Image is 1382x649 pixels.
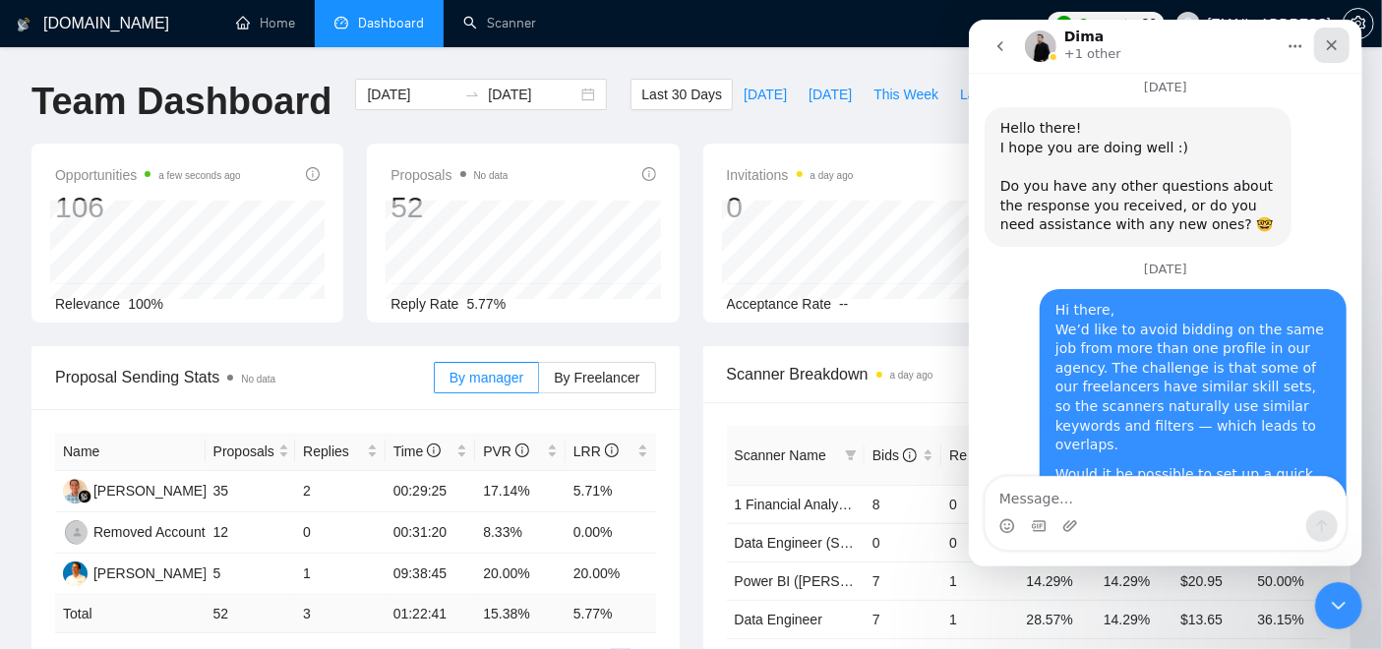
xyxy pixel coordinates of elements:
span: info-circle [903,448,917,462]
span: Proposal Sending Stats [55,365,434,389]
div: 0 [727,189,854,226]
td: 8 [865,485,941,523]
td: 28.57% [1019,600,1096,638]
td: 15.38 % [475,595,566,633]
td: 2 [295,471,386,512]
span: Scanner Name [735,447,826,463]
th: Proposals [206,433,296,471]
td: 1 [941,600,1018,638]
span: Acceptance Rate [727,296,832,312]
span: Reply Rate [391,296,458,312]
td: Total [55,595,206,633]
button: [DATE] [733,79,798,110]
td: 00:31:20 [386,512,476,554]
span: No data [474,170,509,181]
a: YP[PERSON_NAME] [63,482,207,498]
span: Data Engineer [735,612,823,627]
img: YP [63,479,88,503]
input: Start date [367,84,456,105]
th: Name [55,433,206,471]
div: 52 [391,189,508,226]
td: 1 [295,554,386,595]
td: 52 [206,595,296,633]
button: This Week [863,79,949,110]
textarea: Message… [17,457,377,491]
td: 0 [941,523,1018,561]
span: dashboard [334,16,348,29]
h1: Team Dashboard [31,79,331,125]
a: Data Engineer (Suraj) [735,535,868,551]
iframe: Intercom live chat [969,20,1362,566]
td: 0 [941,485,1018,523]
div: Hi there,We’d like to avoid bidding on the same job from more than one profile in our agency. The... [71,269,378,563]
input: End date [488,84,577,105]
button: Emoji picker [30,499,46,514]
a: homeHome [236,15,295,31]
span: info-circle [605,443,619,457]
time: a day ago [890,370,933,381]
td: 36.15% [1250,600,1327,638]
td: 14.29% [1096,600,1172,638]
td: 50.00% [1250,561,1327,600]
td: 3 [295,595,386,633]
td: 5.77 % [566,595,656,633]
img: logo [17,9,30,40]
span: By Freelancer [554,370,639,385]
span: filter [841,441,861,470]
span: This Week [873,84,938,105]
span: Last 30 Days [641,84,722,105]
span: 5.77% [467,296,507,312]
img: upwork-logo.png [1056,16,1072,31]
div: 106 [55,189,241,226]
time: a few seconds ago [158,170,240,181]
td: 7 [865,600,941,638]
span: filter [845,449,857,461]
button: Gif picker [62,499,78,514]
div: Hi there, We’d like to avoid bidding on the same job from more than one profile in our agency. Th... [87,281,362,436]
button: [DATE] [798,79,863,110]
span: info-circle [515,443,529,457]
td: 35 [206,471,296,512]
span: Dashboard [358,15,424,31]
span: PVR [483,443,529,459]
button: Last 30 Days [631,79,733,110]
td: $20.95 [1172,561,1249,600]
a: Power BI ([PERSON_NAME]) [735,573,917,589]
span: Opportunities [55,163,241,187]
time: a day ago [811,170,854,181]
span: Time [393,443,441,459]
td: 20.00% [566,554,656,595]
span: Bids [872,447,917,463]
td: 09:38:45 [386,554,476,595]
td: 17.14% [475,471,566,512]
td: 20.00% [475,554,566,595]
span: 100% [128,296,163,312]
td: 0.00% [566,512,656,554]
span: info-circle [642,167,656,181]
span: Relevance [55,296,120,312]
img: AZ [63,561,88,586]
span: Scanner Breakdown [727,362,1328,386]
button: Upload attachment [93,499,109,514]
td: 7 [865,561,941,600]
td: 0 [865,523,941,561]
th: Replies [295,433,386,471]
a: 1 Financial Analysis & Modelling (Ashutosh) [735,497,1002,512]
td: 14.29% [1019,561,1096,600]
button: Last Week [949,79,1036,110]
td: 1 [941,561,1018,600]
img: gigradar-bm.png [78,490,91,503]
td: $13.65 [1172,600,1249,638]
a: searchScanner [463,15,536,31]
td: 00:29:25 [386,471,476,512]
div: Removed Account [93,521,206,543]
td: 0 [295,512,386,554]
td: 12 [206,512,296,554]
